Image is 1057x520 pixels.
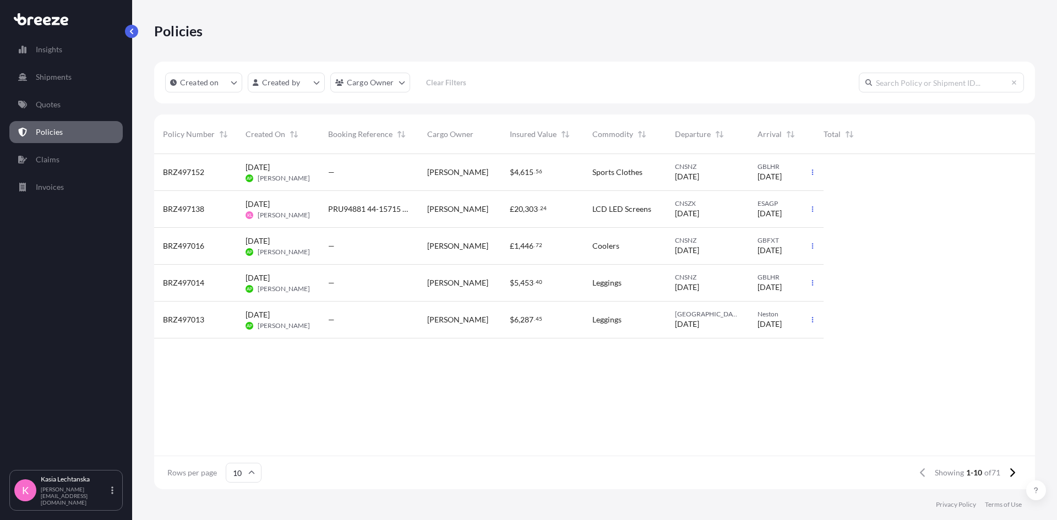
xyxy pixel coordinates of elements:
[9,149,123,171] a: Claims
[36,44,62,55] p: Insights
[592,129,633,140] span: Commodity
[935,467,964,478] span: Showing
[217,128,230,141] button: Sort
[427,277,488,288] span: [PERSON_NAME]
[246,309,270,320] span: [DATE]
[328,240,335,251] span: —
[534,169,535,173] span: .
[520,242,533,250] span: 446
[328,167,335,178] span: —
[824,129,841,140] span: Total
[41,486,109,506] p: [PERSON_NAME][EMAIL_ADDRESS][DOMAIN_NAME]
[426,77,466,88] p: Clear Filters
[427,314,488,325] span: [PERSON_NAME]
[163,277,204,288] span: BRZ497014
[514,279,519,287] span: 5
[520,168,533,176] span: 615
[675,319,699,330] span: [DATE]
[519,242,520,250] span: ,
[520,316,533,324] span: 287
[936,500,976,509] a: Privacy Policy
[246,162,270,173] span: [DATE]
[22,485,29,496] span: K
[247,173,252,184] span: AP
[510,279,514,287] span: $
[519,168,520,176] span: ,
[520,279,533,287] span: 453
[9,94,123,116] a: Quotes
[258,174,310,183] span: [PERSON_NAME]
[523,205,525,213] span: ,
[675,171,699,182] span: [DATE]
[675,199,740,208] span: CNSZX
[427,167,488,178] span: [PERSON_NAME]
[427,129,473,140] span: Cargo Owner
[592,314,622,325] span: Leggings
[36,154,59,165] p: Claims
[534,280,535,284] span: .
[510,168,514,176] span: $
[559,128,572,141] button: Sort
[758,208,782,219] span: [DATE]
[510,205,514,213] span: £
[36,72,72,83] p: Shipments
[167,467,217,478] span: Rows per page
[163,240,204,251] span: BRZ497016
[675,245,699,256] span: [DATE]
[163,167,204,178] span: BRZ497152
[758,319,782,330] span: [DATE]
[675,162,740,171] span: CNSNZ
[859,73,1024,92] input: Search Policy or Shipment ID...
[247,283,252,294] span: AP
[519,316,520,324] span: ,
[758,282,782,293] span: [DATE]
[427,240,488,251] span: [PERSON_NAME]
[675,282,699,293] span: [DATE]
[758,199,806,208] span: ESAGP
[966,467,982,478] span: 1-10
[675,236,740,245] span: CNSNZ
[258,321,310,330] span: [PERSON_NAME]
[758,236,806,245] span: GBFXT
[36,182,64,193] p: Invoices
[163,129,215,140] span: Policy Number
[328,204,410,215] span: PRU94881 44-15715 R1434
[9,121,123,143] a: Policies
[154,22,203,40] p: Policies
[247,320,252,331] span: AP
[758,273,806,282] span: GBLHR
[510,316,514,324] span: $
[395,128,408,141] button: Sort
[536,317,542,321] span: 45
[536,169,542,173] span: 56
[258,211,310,220] span: [PERSON_NAME]
[328,314,335,325] span: —
[984,467,1000,478] span: of 71
[41,475,109,484] p: Kasia Lechtanska
[287,128,301,141] button: Sort
[534,317,535,321] span: .
[514,316,519,324] span: 6
[427,204,488,215] span: [PERSON_NAME]
[246,236,270,247] span: [DATE]
[510,129,557,140] span: Insured Value
[246,199,270,210] span: [DATE]
[519,279,520,287] span: ,
[758,129,782,140] span: Arrival
[525,205,538,213] span: 303
[514,242,519,250] span: 1
[514,168,519,176] span: 4
[758,245,782,256] span: [DATE]
[592,167,642,178] span: Sports Clothes
[592,277,622,288] span: Leggings
[843,128,856,141] button: Sort
[258,284,310,293] span: [PERSON_NAME]
[246,272,270,283] span: [DATE]
[675,208,699,219] span: [DATE]
[180,77,219,88] p: Created on
[540,206,547,210] span: 24
[675,310,740,319] span: [GEOGRAPHIC_DATA]
[514,205,523,213] span: 20
[347,77,394,88] p: Cargo Owner
[758,171,782,182] span: [DATE]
